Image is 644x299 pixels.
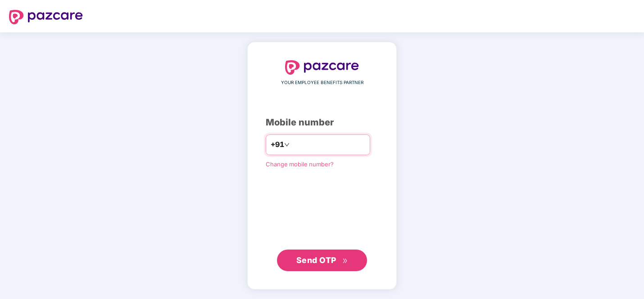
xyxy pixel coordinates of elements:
img: logo [9,10,83,24]
button: Send OTPdouble-right [277,250,367,271]
a: Change mobile number? [266,161,334,168]
span: Send OTP [296,255,336,265]
img: logo [285,60,359,75]
span: double-right [342,258,348,264]
span: down [284,142,290,147]
span: YOUR EMPLOYEE BENEFITS PARTNER [281,79,363,86]
span: +91 [271,139,284,150]
div: Mobile number [266,116,378,129]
